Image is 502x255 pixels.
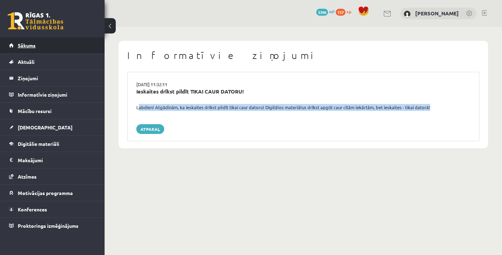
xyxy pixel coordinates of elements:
[9,37,96,53] a: Sākums
[18,206,47,212] span: Konferences
[18,190,73,196] span: Motivācijas programma
[336,9,345,16] span: 157
[9,54,96,70] a: Aktuāli
[18,223,78,229] span: Proktoringa izmēģinājums
[18,87,96,103] legend: Informatīvie ziņojumi
[131,81,476,88] div: [DATE] 11:32:11
[9,201,96,217] a: Konferences
[131,104,476,111] div: Labdien! Atgādinām, ka ieskaites drīkst pildīt tikai caur datoru! Digitālos materiālus drīkst apg...
[18,124,73,130] span: [DEMOGRAPHIC_DATA]
[127,50,479,61] h1: Informatīvie ziņojumi
[9,136,96,152] a: Digitālie materiāli
[329,9,335,14] span: mP
[18,173,37,180] span: Atzīmes
[18,42,36,48] span: Sākums
[18,108,52,114] span: Mācību resursi
[9,185,96,201] a: Motivācijas programma
[415,10,459,17] a: [PERSON_NAME]
[9,87,96,103] a: Informatīvie ziņojumi
[9,218,96,234] a: Proktoringa izmēģinājums
[18,152,96,168] legend: Maksājumi
[404,10,411,17] img: Nikoletta Nikolajenko
[9,168,96,185] a: Atzīmes
[347,9,351,14] span: xp
[18,70,96,86] legend: Ziņojumi
[8,12,63,30] a: Rīgas 1. Tālmācības vidusskola
[336,9,355,14] a: 157 xp
[9,103,96,119] a: Mācību resursi
[18,141,59,147] span: Digitālie materiāli
[18,59,35,65] span: Aktuāli
[316,9,328,16] span: 3396
[136,88,470,96] div: Ieskaites drīkst pildīt TIKAI CAUR DATORU!
[9,70,96,86] a: Ziņojumi
[9,152,96,168] a: Maksājumi
[136,124,164,134] a: Atpakaļ
[9,119,96,135] a: [DEMOGRAPHIC_DATA]
[316,9,335,14] a: 3396 mP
